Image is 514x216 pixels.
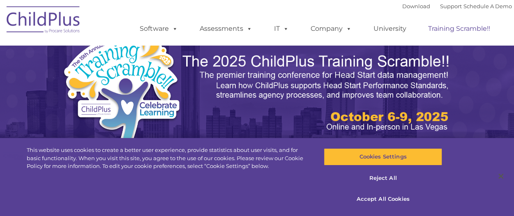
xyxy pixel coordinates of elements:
a: Support [440,3,462,9]
button: Accept All Cookies [324,191,442,208]
font: | [402,3,512,9]
button: Reject All [324,170,442,187]
a: IT [266,21,297,37]
button: Cookies Settings [324,148,442,165]
a: Download [402,3,430,9]
button: Close [492,167,510,185]
img: ChildPlus by Procare Solutions [2,0,85,41]
a: Schedule A Demo [463,3,512,9]
a: University [365,21,415,37]
a: Company [302,21,360,37]
div: This website uses cookies to create a better user experience, provide statistics about user visit... [27,146,309,170]
a: Assessments [191,21,260,37]
a: Software [131,21,186,37]
a: Training Scramble!! [420,21,498,37]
